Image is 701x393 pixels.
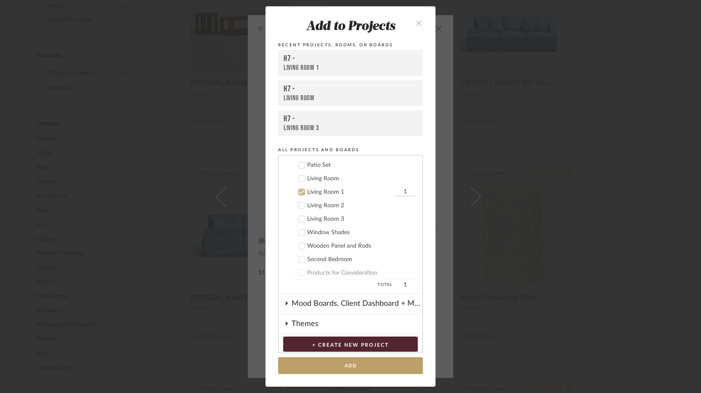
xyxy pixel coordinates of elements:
[284,64,417,72] div: Living Room 1
[278,357,423,374] button: Add
[307,202,416,209] div: Living Room 2
[284,94,417,102] div: Living Room
[284,114,417,124] div: H7 -
[395,188,416,196] input: Living Room 1
[278,41,423,49] div: Recent Projects, Rooms, or Boards
[307,229,416,236] div: Window Shades
[283,337,418,352] button: + CREATE NEW PROJECT
[307,270,416,277] div: Products for Consideration
[307,175,416,182] div: Living Room
[395,280,416,290] span: 1
[284,84,417,94] div: H7 -
[278,146,423,154] div: All Projects and Boards
[291,280,393,290] span: Total
[307,243,416,250] div: Wooden Panel and Rods
[292,314,422,334] div: Themes
[406,14,431,31] button: close
[307,216,416,223] div: Living Room 3
[307,162,416,169] div: Patio Set
[307,189,393,196] div: Living Room 1
[292,294,422,313] div: Mood Boards, Client Dashboard + More
[284,124,417,132] div: Living Room 3
[278,20,423,34] div: Add to Projects
[307,256,416,263] div: Second Bedroom
[284,54,417,64] div: H7 -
